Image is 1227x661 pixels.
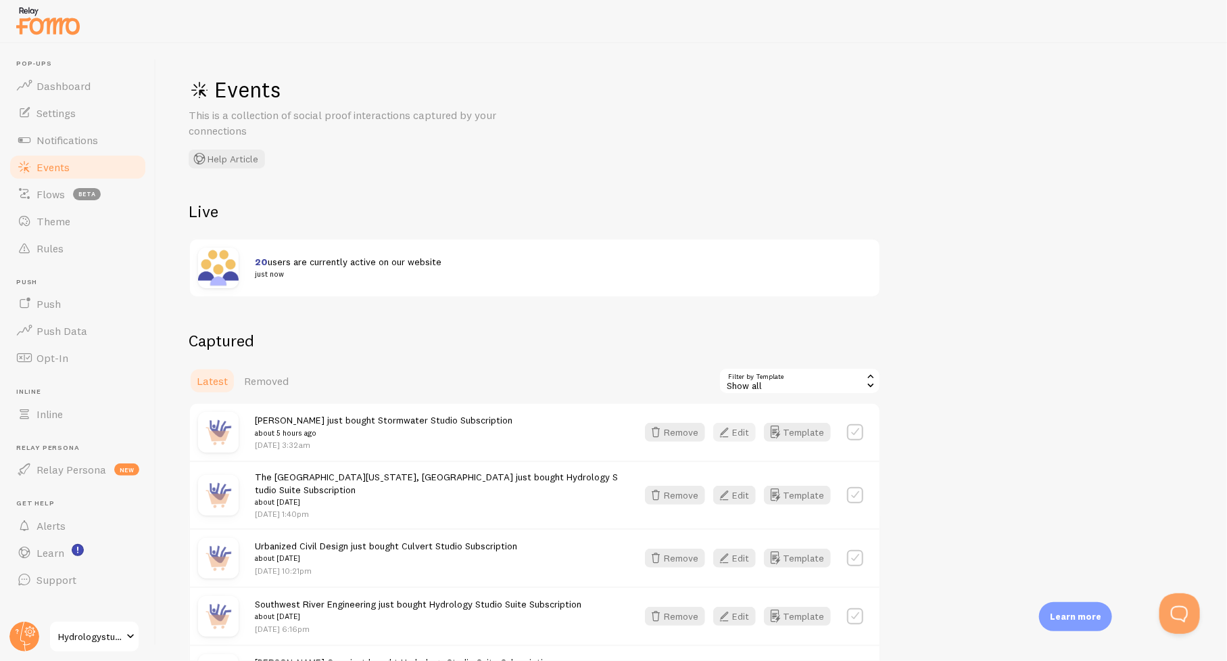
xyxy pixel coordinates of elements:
[8,72,147,99] a: Dashboard
[1039,602,1112,631] div: Learn more
[197,374,228,388] span: Latest
[37,187,65,201] span: Flows
[255,256,268,268] span: 20
[37,519,66,532] span: Alerts
[645,423,705,442] button: Remove
[189,330,881,351] h2: Captured
[14,3,82,38] img: fomo-relay-logo-orange.svg
[255,623,581,635] p: [DATE] 6:16pm
[8,539,147,566] a: Learn
[255,610,581,622] small: about [DATE]
[37,407,63,421] span: Inline
[764,607,831,626] button: Template
[37,214,70,228] span: Theme
[255,508,621,520] p: [DATE] 1:40pm
[8,290,147,317] a: Push
[1050,610,1101,623] p: Learn more
[189,108,513,139] p: This is a collection of social proof interactions captured by your connections
[37,324,87,338] span: Push Data
[8,154,147,181] a: Events
[236,367,297,394] a: Removed
[255,552,517,564] small: about [DATE]
[198,596,239,637] img: purchase.jpg
[764,423,831,442] button: Template
[8,344,147,371] a: Opt-In
[719,367,881,394] div: Show all
[8,456,147,483] a: Relay Persona new
[255,256,855,281] span: users are currently active on our website
[645,486,705,505] button: Remove
[72,544,84,556] svg: <p>Watch New Feature Tutorials!</p>
[8,317,147,344] a: Push Data
[37,242,64,255] span: Rules
[8,181,147,208] a: Flows beta
[189,76,594,104] h1: Events
[645,607,705,626] button: Remove
[8,512,147,539] a: Alerts
[255,565,517,576] p: [DATE] 10:21pm
[37,573,76,587] span: Support
[255,496,621,508] small: about [DATE]
[37,546,64,560] span: Learn
[713,549,764,568] a: Edit
[255,471,621,509] span: The [GEOGRAPHIC_DATA][US_STATE], [GEOGRAPHIC_DATA] just bought Hydrology Studio Suite Subscription
[37,79,91,93] span: Dashboard
[37,160,70,174] span: Events
[8,401,147,428] a: Inline
[37,106,76,120] span: Settings
[37,297,61,311] span: Push
[255,427,512,439] small: about 5 hours ago
[8,235,147,262] a: Rules
[713,607,756,626] button: Edit
[713,423,764,442] a: Edit
[8,127,147,154] a: Notifications
[713,549,756,568] button: Edit
[16,499,147,508] span: Get Help
[198,248,239,288] img: xaSAoeb6RpedHPR8toqq
[713,486,756,505] button: Edit
[8,566,147,593] a: Support
[255,598,581,623] span: Southwest River Engineering just bought Hydrology Studio Suite Subscription
[16,388,147,396] span: Inline
[16,278,147,287] span: Push
[8,208,147,235] a: Theme
[244,374,289,388] span: Removed
[58,629,122,645] span: Hydrologystudio
[764,486,831,505] button: Template
[114,463,139,476] span: new
[713,423,756,442] button: Edit
[189,367,236,394] a: Latest
[255,414,512,439] span: [PERSON_NAME] just bought Stormwater Studio Subscription
[37,351,68,365] span: Opt-In
[255,268,855,280] small: just now
[37,463,106,476] span: Relay Persona
[1159,593,1200,634] iframe: Help Scout Beacon - Open
[8,99,147,127] a: Settings
[198,475,239,516] img: purchase.jpg
[713,486,764,505] a: Edit
[189,150,265,168] button: Help Article
[189,201,881,222] h2: Live
[16,60,147,68] span: Pop-ups
[255,540,517,565] span: Urbanized Civil Design just bought Culvert Studio Subscription
[198,412,239,453] img: purchase.jpg
[73,188,101,200] span: beta
[198,538,239,578] img: purchase.jpg
[37,133,98,147] span: Notifications
[764,549,831,568] button: Template
[49,620,140,653] a: Hydrologystudio
[16,444,147,453] span: Relay Persona
[713,607,764,626] a: Edit
[255,439,512,451] p: [DATE] 3:32am
[645,549,705,568] button: Remove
